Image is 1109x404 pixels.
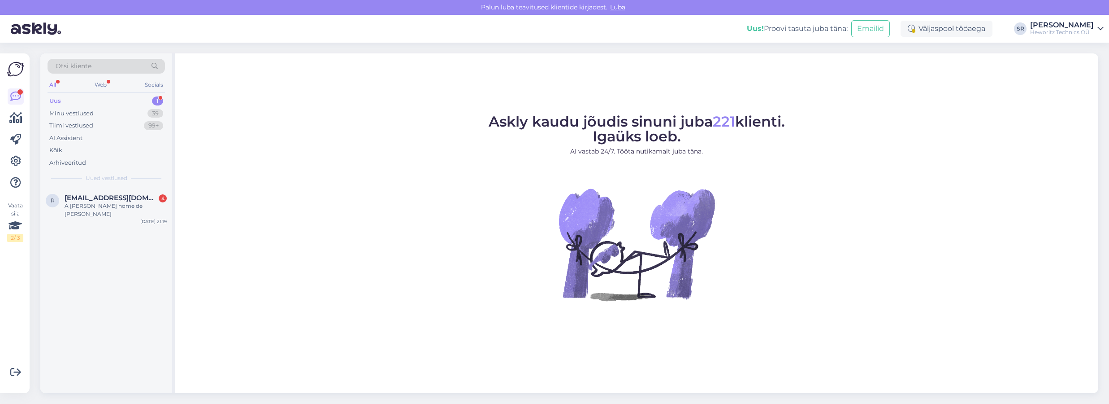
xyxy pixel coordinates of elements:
[747,23,848,34] div: Proovi tasuta juba täna:
[713,113,735,130] span: 221
[49,134,82,143] div: AI Assistent
[49,121,93,130] div: Tiimi vestlused
[1014,22,1027,35] div: SR
[7,61,24,78] img: Askly Logo
[56,61,91,71] span: Otsi kliente
[143,79,165,91] div: Socials
[159,194,167,202] div: 4
[1030,22,1104,36] a: [PERSON_NAME]Heworitz Technics OÜ
[49,109,94,118] div: Minu vestlused
[152,97,163,105] div: 1
[1030,29,1094,36] div: Heworitz Technics OÜ
[489,147,785,156] p: AI vastab 24/7. Tööta nutikamalt juba täna.
[144,121,163,130] div: 99+
[7,234,23,242] div: 2 / 3
[147,109,163,118] div: 39
[7,202,23,242] div: Vaata siia
[65,194,158,202] span: rodrisil01@gmail.com
[607,3,628,11] span: Luba
[489,113,785,145] span: Askly kaudu jõudis sinuni juba klienti. Igaüks loeb.
[747,24,764,33] b: Uus!
[1030,22,1094,29] div: [PERSON_NAME]
[48,79,58,91] div: All
[86,174,127,182] span: Uued vestlused
[851,20,890,37] button: Emailid
[93,79,108,91] div: Web
[49,97,61,105] div: Uus
[65,202,167,218] div: A [PERSON_NAME] nome de [PERSON_NAME]
[49,146,62,155] div: Kõik
[556,163,717,325] img: No Chat active
[140,218,167,225] div: [DATE] 21:19
[901,21,992,37] div: Väljaspool tööaega
[49,158,86,167] div: Arhiveeritud
[51,197,55,204] span: r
